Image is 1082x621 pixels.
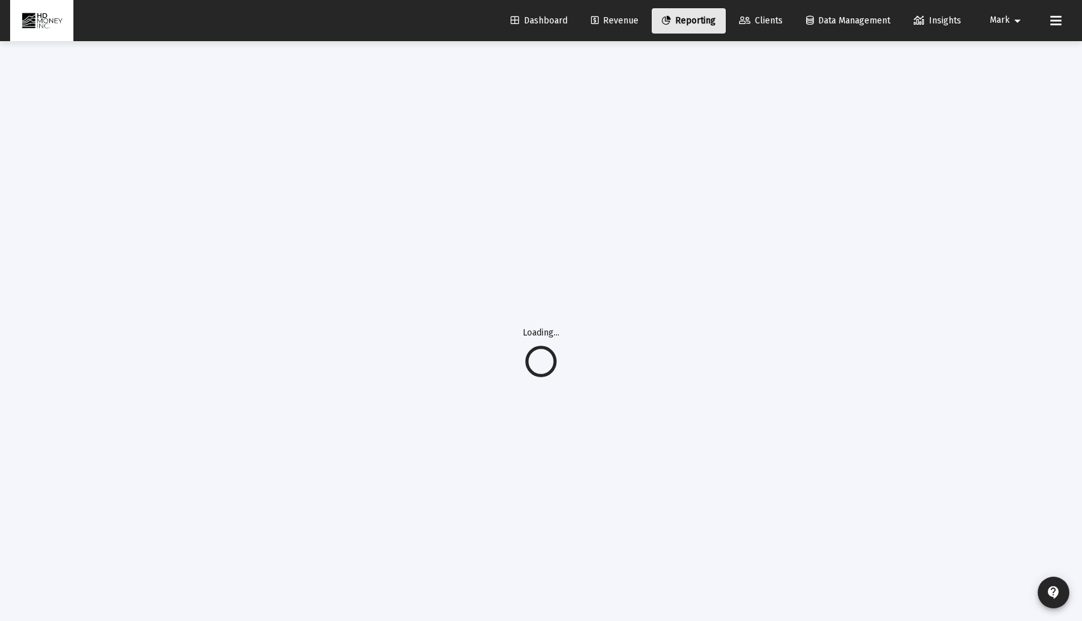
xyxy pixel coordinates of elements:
mat-icon: arrow_drop_down [1010,8,1025,34]
span: Insights [914,15,961,26]
a: Reporting [652,8,726,34]
a: Insights [904,8,971,34]
span: Clients [739,15,783,26]
span: Data Management [806,15,890,26]
span: Mark [990,15,1010,26]
img: Dashboard [20,8,64,34]
mat-icon: contact_support [1046,585,1061,600]
button: Mark [974,8,1040,33]
span: Revenue [591,15,638,26]
a: Dashboard [501,8,578,34]
a: Data Management [796,8,900,34]
a: Clients [729,8,793,34]
span: Dashboard [511,15,568,26]
span: Reporting [662,15,716,26]
a: Revenue [581,8,649,34]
